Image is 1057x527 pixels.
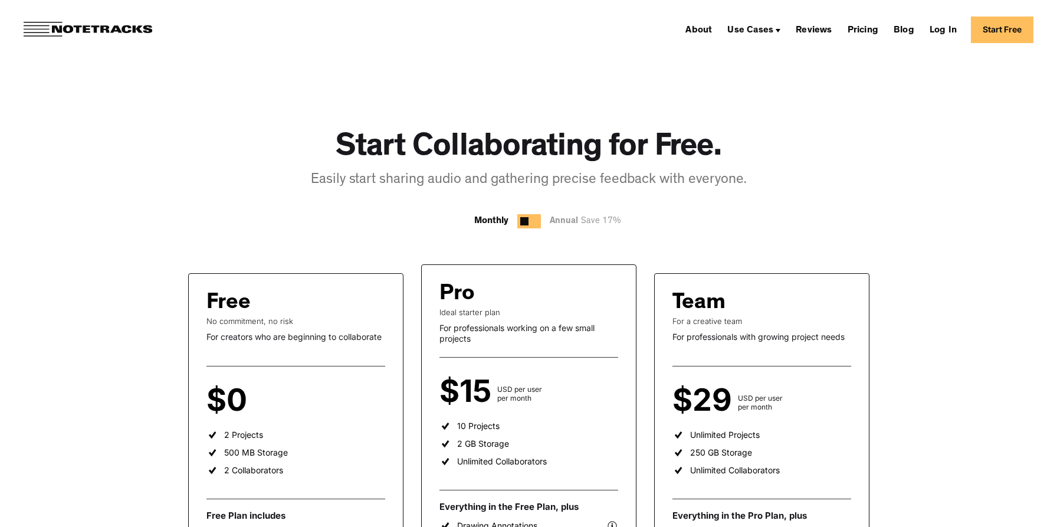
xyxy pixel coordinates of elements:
a: Reviews [791,20,836,39]
div: Ideal starter plan [439,307,618,317]
div: Monthly [474,214,508,228]
div: Use Cases [723,20,785,39]
div: 10 Projects [457,421,500,431]
div: For professionals with growing project needs [672,332,851,342]
div: Unlimited Collaborators [690,465,780,476]
div: For professionals working on a few small projects [439,323,618,343]
div: 2 Collaborators [224,465,283,476]
div: USD per user per month [497,385,542,402]
h1: Start Collaborating for Free. [336,130,722,168]
div: Everything in the Free Plan, plus [439,501,618,513]
span: Save 17% [578,217,621,226]
div: $15 [439,381,497,402]
div: USD per user per month [738,394,783,411]
div: 2 GB Storage [457,438,509,449]
div: $0 [206,390,253,411]
div: Everything in the Pro Plan, plus [672,510,851,522]
a: About [681,20,717,39]
div: No commitment, no risk [206,316,385,326]
div: Free [206,292,251,316]
div: $29 [672,390,738,411]
div: 500 MB Storage [224,447,288,458]
div: Team [672,292,726,316]
div: Annual [550,214,627,229]
div: Pro [439,283,475,307]
a: Log In [925,20,961,39]
div: per user per month [253,394,287,411]
a: Start Free [971,17,1033,43]
div: 250 GB Storage [690,447,752,458]
div: For creators who are beginning to collaborate [206,332,385,342]
div: Unlimited Collaborators [457,456,547,467]
a: Pricing [843,20,883,39]
div: 2 Projects [224,430,263,440]
div: Unlimited Projects [690,430,760,440]
a: Blog [889,20,919,39]
div: Use Cases [727,26,773,35]
div: Easily start sharing audio and gathering precise feedback with everyone. [311,171,747,191]
div: Free Plan includes [206,510,385,522]
div: For a creative team [672,316,851,326]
